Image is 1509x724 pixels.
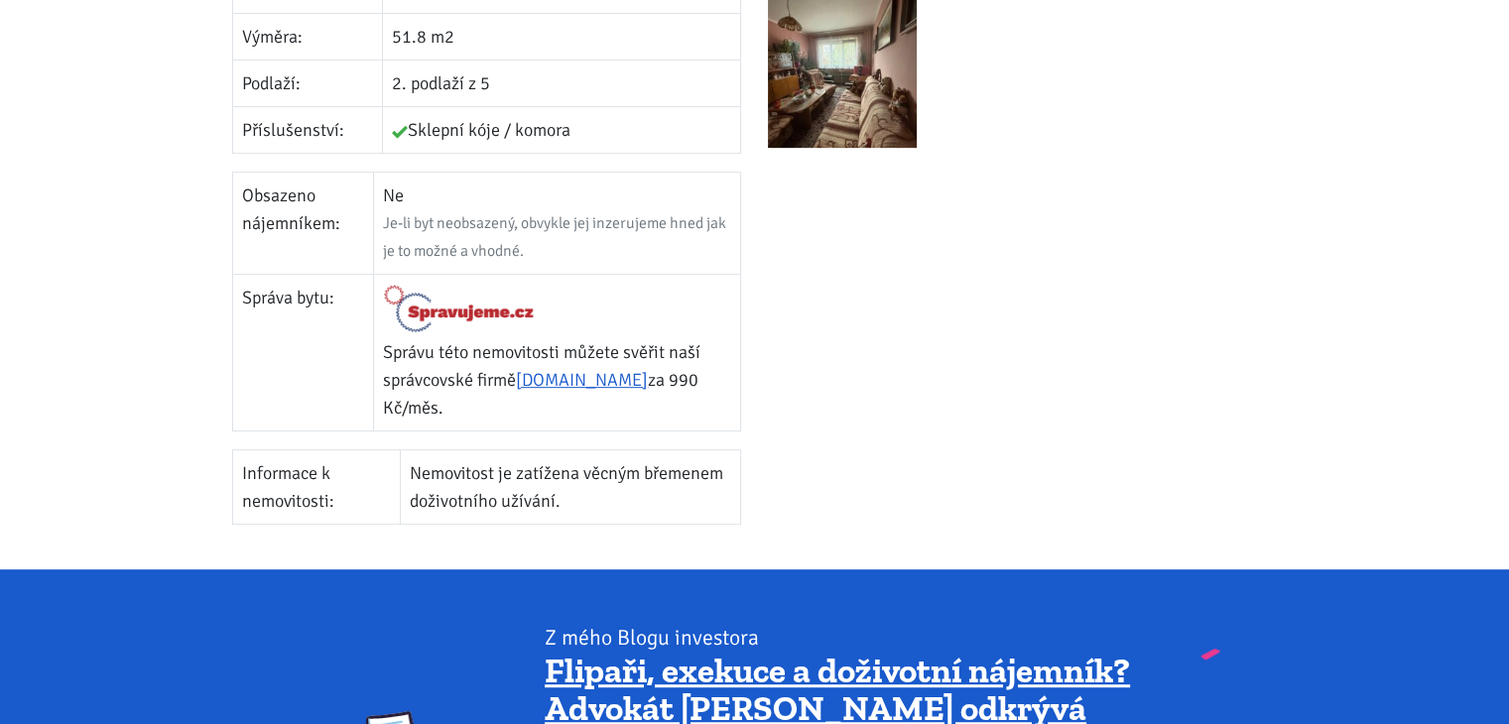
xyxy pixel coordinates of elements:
td: 2. podlaží z 5 [382,60,740,107]
td: 51.8 m2 [382,14,740,60]
td: Nemovitost je zatížena věcným břemenem doživotního užívání. [401,449,741,524]
div: Z mého Blogu investora [545,624,1143,652]
td: Podlaží: [233,60,383,107]
td: Správa bytu: [233,275,374,431]
td: Příslušenství: [233,107,383,154]
div: Je-li byt neobsazený, obvykle jej inzerujeme hned jak je to možné a vhodné. [383,209,731,265]
td: Sklepní kóje / komora [382,107,740,154]
td: Ne [374,173,741,275]
td: Výměra: [233,14,383,60]
td: Informace k nemovitosti: [233,449,401,524]
td: Obsazeno nájemníkem: [233,173,374,275]
img: Logo Spravujeme.cz [383,284,535,333]
p: Správu této nemovitosti můžete svěřit naší správcovské firmě za 990 Kč/měs. [383,338,731,422]
a: [DOMAIN_NAME] [516,369,648,391]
